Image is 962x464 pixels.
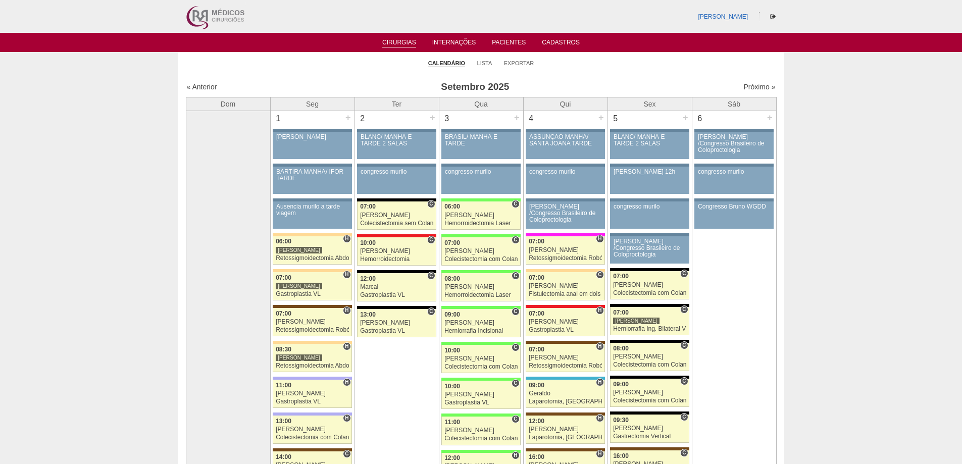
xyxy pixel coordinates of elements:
span: 09:30 [613,417,629,424]
div: Colecistectomia com Colangiografia VL [613,362,686,368]
span: Consultório [680,270,688,278]
div: Colecistectomia com Colangiografia VL [613,290,686,296]
span: 11:00 [276,382,291,389]
div: Retossigmoidectomia Abdominal VL [276,255,349,262]
div: Key: Aviso [526,164,604,167]
span: Hospital [343,271,350,279]
div: Key: Santa Joana [273,305,351,308]
div: [PERSON_NAME] [276,390,349,397]
div: Key: Aviso [357,129,436,132]
div: [PERSON_NAME] [529,283,602,289]
div: [PERSON_NAME] [529,247,602,253]
div: Key: Christóvão da Gama [273,377,351,380]
div: Key: Blanc [610,304,689,307]
div: Key: Aviso [526,198,604,201]
div: Key: Brasil [441,234,520,237]
span: 07:00 [613,273,629,280]
div: Key: Aviso [694,129,773,132]
div: congresso murilo [698,169,770,175]
div: Key: Assunção [526,305,604,308]
a: H 07:00 [PERSON_NAME] Gastroplastia VL [526,308,604,336]
div: congresso murilo [361,169,433,175]
th: Sáb [692,97,776,111]
div: Key: Neomater [526,377,604,380]
div: + [597,111,605,124]
div: + [513,111,521,124]
div: Key: Aviso [441,164,520,167]
span: Consultório [512,343,519,351]
a: H 06:00 [PERSON_NAME] Retossigmoidectomia Abdominal VL [273,236,351,265]
a: [PERSON_NAME] [273,132,351,159]
div: [PERSON_NAME] [444,427,518,434]
div: Key: Aviso [273,198,351,201]
a: C 06:00 [PERSON_NAME] Hemorroidectomia Laser [441,201,520,230]
div: Key: Brasil [441,306,520,309]
span: Consultório [427,272,435,280]
a: Cirurgias [382,39,416,47]
div: Gastroplastia VL [529,327,602,333]
div: [PERSON_NAME] [444,355,518,362]
div: Laparotomia, [GEOGRAPHIC_DATA], Drenagem, Bridas [529,434,602,441]
div: Key: Blanc [610,376,689,379]
a: Próximo » [743,83,775,91]
span: Hospital [596,306,603,315]
span: 12:00 [360,275,376,282]
span: Consultório [596,271,603,279]
a: congresso murilo [694,167,773,194]
span: 07:00 [529,238,544,245]
div: [PERSON_NAME] [444,391,518,398]
div: Key: Aviso [694,198,773,201]
div: Key: Aviso [526,129,604,132]
div: [PERSON_NAME] /Congresso Brasileiro de Coloproctologia [698,134,770,154]
div: Key: Aviso [273,164,351,167]
span: 09:00 [613,381,629,388]
div: + [766,111,774,124]
div: Retossigmoidectomia Abdominal VL [276,363,349,369]
a: C 12:00 Marcal Gastroplastia VL [357,273,436,301]
div: Fistulectomia anal em dois tempos [529,291,602,297]
span: Consultório [512,415,519,423]
a: Congresso Bruno WGDD [694,201,773,229]
div: Key: Brasil [441,414,520,417]
span: Consultório [680,413,688,421]
span: Hospital [596,450,603,458]
div: Gastrectomia Vertical [613,433,686,440]
a: C 10:00 [PERSON_NAME] Gastroplastia VL [441,381,520,409]
div: Geraldo [529,390,602,397]
div: congresso murilo [529,169,601,175]
a: H 09:00 Geraldo Laparotomia, [GEOGRAPHIC_DATA], Drenagem, Bridas VL [526,380,604,408]
a: C 09:00 [PERSON_NAME] Colecistectomia com Colangiografia VL [610,379,689,407]
div: Marcal [360,284,433,290]
div: [PERSON_NAME] [276,134,348,140]
span: 13:00 [276,418,291,425]
a: BRASIL/ MANHÃ E TARDE [441,132,520,159]
a: H 12:00 [PERSON_NAME] Laparotomia, [GEOGRAPHIC_DATA], Drenagem, Bridas [526,416,604,444]
span: 12:00 [444,454,460,461]
a: « Anterior [187,83,217,91]
div: BLANC/ MANHÃ E TARDE 2 SALAS [614,134,686,147]
div: 5 [608,111,624,126]
div: [PERSON_NAME] [444,320,518,326]
span: Consultório [343,450,350,458]
div: Gastroplastia VL [360,292,433,298]
div: Colecistectomia com Colangiografia VL [613,397,686,404]
span: Hospital [596,235,603,243]
span: Hospital [343,235,350,243]
div: Retossigmoidectomia Robótica [276,327,349,333]
span: Consultório [512,307,519,316]
span: Consultório [512,236,519,244]
div: Herniorrafia Ing. Bilateral VL [613,326,686,332]
span: Consultório [427,236,435,244]
div: Key: Brasil [441,378,520,381]
div: 2 [355,111,371,126]
div: 6 [692,111,708,126]
div: Key: Aviso [610,164,689,167]
div: Congresso Bruno WGDD [698,203,770,210]
th: Sex [607,97,692,111]
div: [PERSON_NAME] 12h [614,169,686,175]
a: C 08:00 [PERSON_NAME] Hemorroidectomia Laser [441,273,520,301]
div: [PERSON_NAME] [276,354,322,362]
span: Consultório [427,307,435,316]
a: congresso murilo [441,167,520,194]
a: C 11:00 [PERSON_NAME] Colecistectomia com Colangiografia VL [441,417,520,445]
